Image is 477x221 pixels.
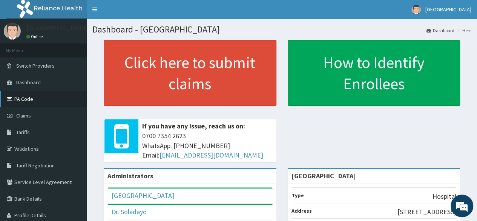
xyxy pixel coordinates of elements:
[425,6,471,13] span: [GEOGRAPHIC_DATA]
[16,162,55,169] span: Tariff Negotiation
[142,131,273,160] span: 0700 7354 2623 WhatsApp: [PHONE_NUMBER] Email:
[107,172,153,180] b: Administrators
[26,34,44,39] a: Online
[112,191,174,200] a: [GEOGRAPHIC_DATA]
[397,207,456,217] p: [STREET_ADDRESS]
[426,27,454,34] a: Dashboard
[4,144,144,170] textarea: Type your message and hit 'Enter'
[92,25,471,34] h1: Dashboard - [GEOGRAPHIC_DATA]
[433,192,456,201] p: Hospital
[291,207,312,214] b: Address
[124,4,142,22] div: Minimize live chat window
[291,172,356,180] strong: [GEOGRAPHIC_DATA]
[411,5,421,14] img: User Image
[455,27,471,34] li: Here
[112,207,147,216] a: Dr. Soladayo
[16,79,41,86] span: Dashboard
[16,112,31,119] span: Claims
[44,64,104,140] span: We're online!
[142,122,245,130] b: If you have any issue, reach us on:
[39,42,127,52] div: Chat with us now
[104,40,276,106] a: Click here to submit claims
[14,38,31,57] img: d_794563401_company_1708531726252_794563401
[4,23,21,40] img: User Image
[26,25,89,31] p: [GEOGRAPHIC_DATA]
[16,129,30,136] span: Tariffs
[288,40,460,106] a: How to Identify Enrollees
[160,151,263,159] a: [EMAIL_ADDRESS][DOMAIN_NAME]
[16,62,55,69] span: Switch Providers
[291,192,304,199] b: Type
